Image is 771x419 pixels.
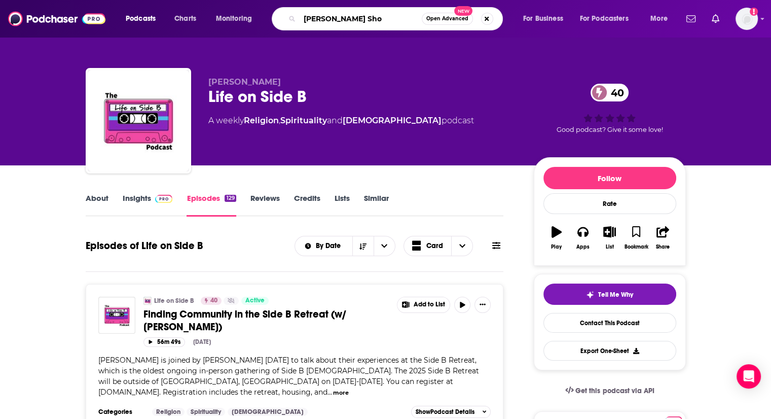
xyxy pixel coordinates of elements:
button: open menu [119,11,169,27]
button: open menu [209,11,265,27]
span: For Business [523,12,563,26]
span: Get this podcast via API [575,387,654,395]
img: Life on Side B [143,297,152,305]
span: Add to List [414,301,445,308]
a: Active [241,297,269,305]
a: Life on Side B [154,297,194,305]
a: Religion [244,116,279,125]
button: Show profile menu [736,8,758,30]
span: By Date [316,242,344,250]
button: open menu [374,236,395,256]
div: 40Good podcast? Give it some love! [534,77,686,140]
span: [PERSON_NAME] is joined by [PERSON_NAME] [DATE] to talk about their experiences at the Side B Ret... [98,356,479,397]
button: Sort Direction [352,236,374,256]
span: Show Podcast Details [416,408,474,415]
div: Bookmark [624,244,648,250]
div: Play [551,244,562,250]
span: Logged in as Lydia_Gustafson [736,8,758,30]
div: 129 [225,195,236,202]
div: Search podcasts, credits, & more... [281,7,512,30]
a: 40 [591,84,629,101]
button: open menu [643,11,680,27]
img: tell me why sparkle [586,291,594,299]
span: 40 [601,84,629,101]
button: more [333,389,349,397]
img: Podchaser Pro [155,195,173,203]
a: Finding Community in the Side B Retreat (w/ [PERSON_NAME]) [143,308,390,333]
a: [DEMOGRAPHIC_DATA] [228,408,308,416]
div: A weekly podcast [208,115,474,127]
img: Podchaser - Follow, Share and Rate Podcasts [8,9,105,28]
button: open menu [573,11,643,27]
button: tell me why sparkleTell Me Why [543,284,676,305]
span: Podcasts [126,12,156,26]
button: Follow [543,167,676,189]
button: Bookmark [623,220,649,256]
a: Lists [335,193,350,217]
span: , [279,116,280,125]
h2: Choose List sort [295,236,395,256]
a: 40 [201,297,222,305]
button: Play [543,220,570,256]
span: [PERSON_NAME] [208,77,281,87]
img: Finding Community in the Side B Retreat (w/ Jacob) [98,297,135,334]
a: Charts [168,11,202,27]
div: Share [656,244,670,250]
button: open menu [516,11,576,27]
button: open menu [295,242,352,250]
a: About [86,193,108,217]
span: and [327,116,343,125]
img: User Profile [736,8,758,30]
span: Finding Community in the Side B Retreat (w/ [PERSON_NAME]) [143,308,346,333]
h3: Categories [98,408,144,416]
div: Rate [543,193,676,214]
span: Card [426,242,443,250]
span: Good podcast? Give it some love! [557,126,663,133]
a: Episodes129 [187,193,236,217]
div: List [606,244,614,250]
a: Show notifications dropdown [708,10,723,27]
span: 40 [210,296,217,306]
a: Similar [364,193,389,217]
div: [DATE] [193,338,211,345]
button: Show More Button [397,297,450,312]
span: Charts [174,12,196,26]
div: Apps [576,244,590,250]
span: Monitoring [216,12,252,26]
a: Show notifications dropdown [682,10,700,27]
span: For Podcasters [580,12,629,26]
input: Search podcasts, credits, & more... [300,11,422,27]
button: Share [649,220,676,256]
a: InsightsPodchaser Pro [123,193,173,217]
button: Choose View [403,236,473,256]
span: ... [327,388,332,397]
span: Active [245,296,265,306]
button: ShowPodcast Details [411,406,491,418]
button: List [596,220,622,256]
svg: Add a profile image [750,8,758,16]
span: Open Advanced [426,16,468,21]
a: Contact This Podcast [543,313,676,333]
a: Reviews [250,193,280,217]
img: Life on Side B [88,70,189,171]
button: Export One-Sheet [543,341,676,361]
button: Show More Button [474,297,491,313]
h1: Episodes of Life on Side B [86,239,203,252]
a: Credits [294,193,320,217]
span: More [650,12,668,26]
span: Tell Me Why [598,291,633,299]
span: New [454,6,472,16]
button: Apps [570,220,596,256]
a: [DEMOGRAPHIC_DATA] [343,116,442,125]
div: Open Intercom Messenger [737,364,761,389]
a: Religion [152,408,185,416]
a: Get this podcast via API [557,378,663,403]
button: Open AdvancedNew [422,13,473,25]
a: Spirituality [280,116,327,125]
button: 56m 49s [143,337,185,347]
